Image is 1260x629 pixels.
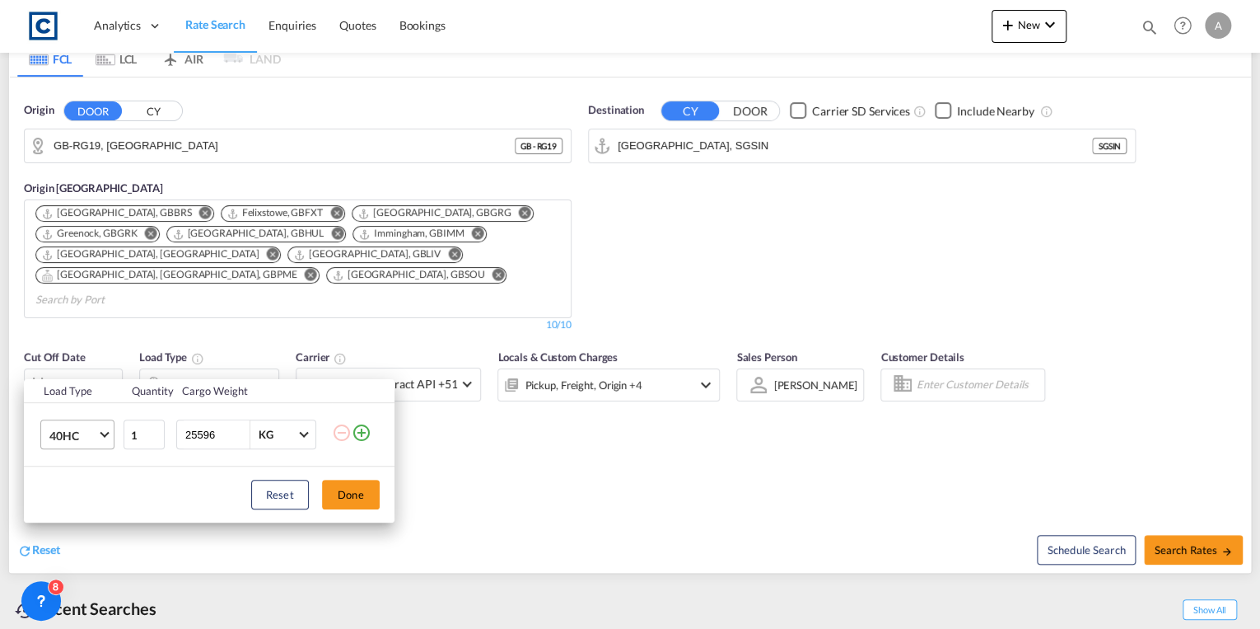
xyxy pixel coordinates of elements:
[184,420,250,448] input: Enter Weight
[122,379,173,403] th: Quantity
[251,480,309,509] button: Reset
[332,423,352,443] md-icon: icon-minus-circle-outline
[24,379,122,403] th: Load Type
[49,428,97,444] span: 40HC
[182,383,322,398] div: Cargo Weight
[259,428,273,441] div: KG
[352,423,371,443] md-icon: icon-plus-circle-outline
[124,420,165,449] input: Qty
[40,420,114,449] md-select: Choose: 40HC
[322,480,380,509] button: Done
